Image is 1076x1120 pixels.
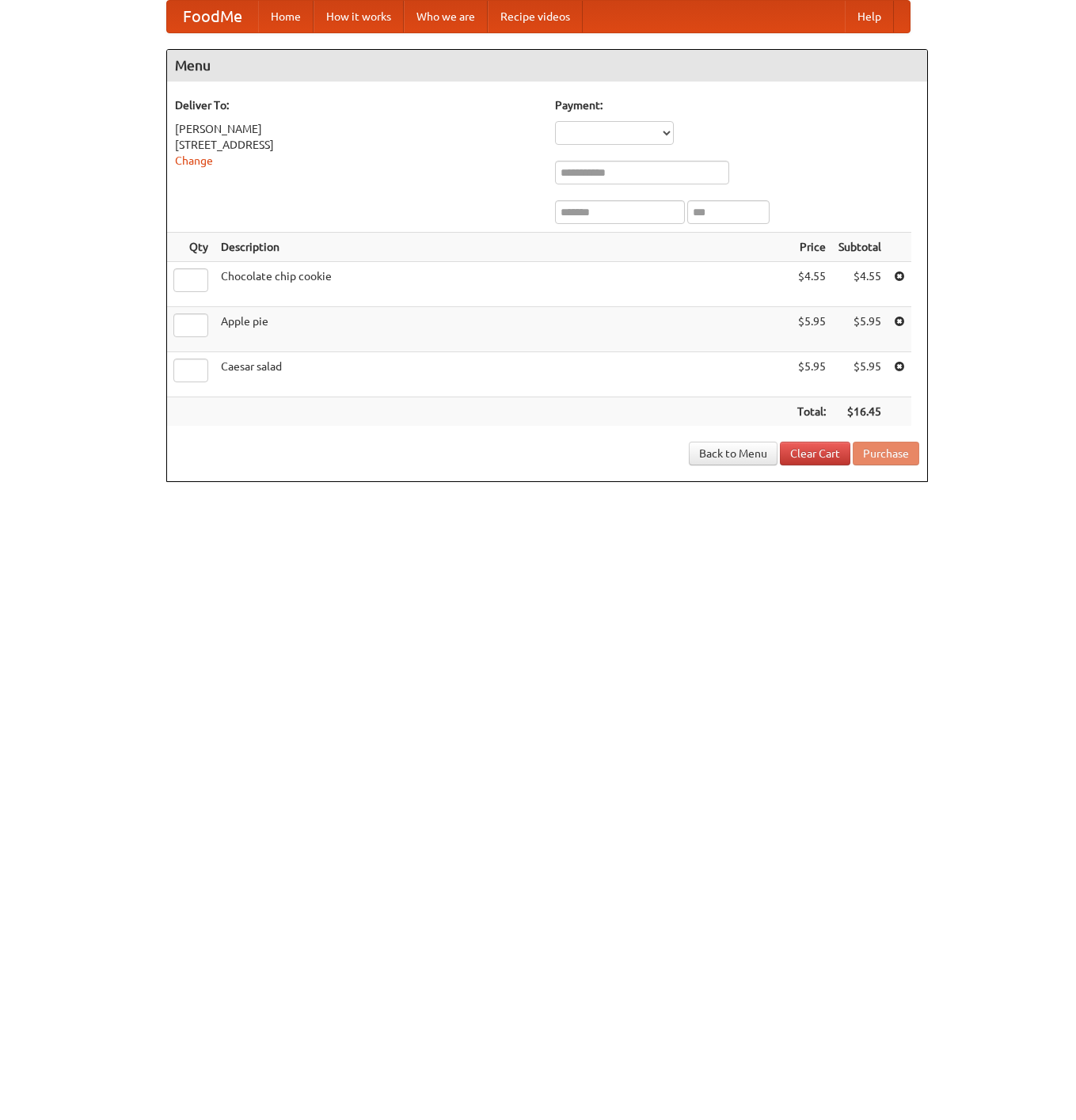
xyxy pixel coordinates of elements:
[791,307,832,352] td: $5.95
[832,262,888,307] td: $4.55
[175,121,539,137] div: [PERSON_NAME]
[258,1,314,32] a: Home
[215,352,791,397] td: Caesar salad
[167,50,927,82] h4: Menu
[175,97,539,113] h5: Deliver To:
[791,233,832,262] th: Price
[832,397,888,427] th: $16.45
[215,307,791,352] td: Apple pie
[314,1,404,32] a: How it works
[853,442,919,465] button: Purchase
[215,233,791,262] th: Description
[175,137,539,153] div: [STREET_ADDRESS]
[167,233,215,262] th: Qty
[832,352,888,397] td: $5.95
[791,397,832,427] th: Total:
[780,442,850,465] a: Clear Cart
[791,262,832,307] td: $4.55
[791,352,832,397] td: $5.95
[555,97,919,113] h5: Payment:
[845,1,894,32] a: Help
[689,442,778,465] a: Back to Menu
[488,1,583,32] a: Recipe videos
[832,233,888,262] th: Subtotal
[167,1,258,32] a: FoodMe
[175,154,213,167] a: Change
[215,262,791,307] td: Chocolate chip cookie
[832,307,888,352] td: $5.95
[404,1,488,32] a: Who we are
